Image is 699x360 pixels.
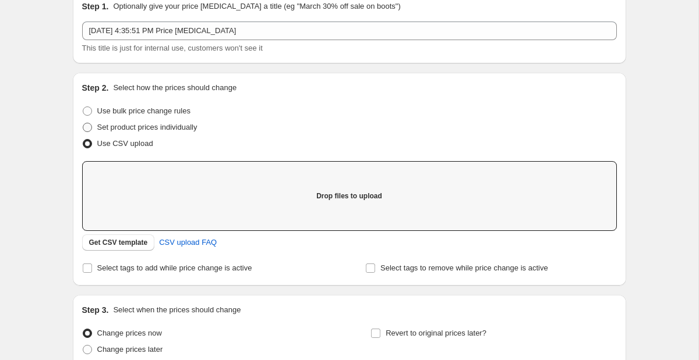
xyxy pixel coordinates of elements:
input: 30% off holiday sale [82,22,617,40]
p: Select how the prices should change [113,82,236,94]
button: Get CSV template [82,234,155,251]
span: CSV upload FAQ [159,237,217,248]
span: Change prices now [97,329,162,337]
h2: Step 2. [82,82,109,94]
span: Use CSV upload [97,139,153,148]
span: Select tags to remove while price change is active [380,263,548,272]
h2: Step 3. [82,304,109,316]
span: This title is just for internal use, customers won't see it [82,44,263,52]
p: Select when the prices should change [113,304,241,316]
span: Get CSV template [89,238,148,247]
span: Change prices later [97,345,163,354]
span: Revert to original prices later? [386,329,486,337]
span: Select tags to add while price change is active [97,263,252,272]
p: Optionally give your price [MEDICAL_DATA] a title (eg "March 30% off sale on boots") [113,1,400,12]
span: Use bulk price change rules [97,106,190,115]
a: CSV upload FAQ [152,233,224,252]
span: Add files [334,191,364,201]
button: Add files [327,188,371,204]
h2: Step 1. [82,1,109,12]
span: Set product prices individually [97,123,197,131]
